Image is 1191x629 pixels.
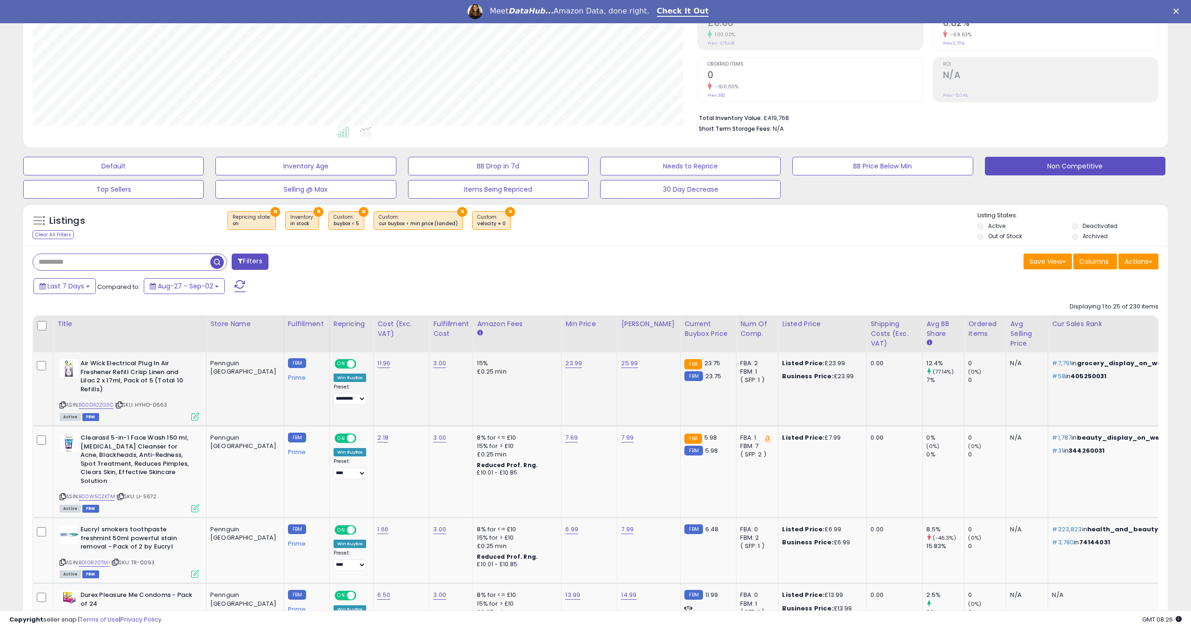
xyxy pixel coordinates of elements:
[684,590,703,600] small: FBM
[379,221,458,227] div: cur buybox < min price (landed)
[926,359,964,368] div: 12.4%
[377,590,390,600] a: 6.50
[82,570,99,578] span: FBM
[433,319,469,339] div: Fulfillment Cost
[1077,433,1178,442] span: beauty_display_on_website
[82,413,99,421] span: FBM
[79,559,110,567] a: B01GR20TMI
[943,18,1158,30] h2: 0.82%
[782,591,859,599] div: £13.99
[334,458,367,479] div: Preset:
[968,442,981,450] small: (0%)
[926,376,964,384] div: 7%
[782,434,859,442] div: £7.99
[740,319,774,339] div: Num of Comp.
[288,536,322,548] div: Prime
[565,590,580,600] a: 13.99
[773,124,784,133] span: N/A
[60,525,199,577] div: ASIN:
[782,359,824,368] b: Listed Price:
[968,359,1006,368] div: 0
[60,570,81,578] span: All listings currently available for purchase on Amazon
[740,359,771,368] div: FBA: 2
[740,376,771,384] div: ( SFP: 1 )
[377,433,388,442] a: 2.18
[968,368,981,375] small: (0%)
[943,70,1158,82] h2: N/A
[1079,538,1110,547] span: 74144031
[988,222,1005,230] label: Active
[705,590,718,599] span: 11.99
[782,538,859,547] div: £6.99
[1077,359,1180,368] span: grocery_display_on_website
[943,62,1158,67] span: ROI
[926,319,960,339] div: Avg BB Share
[1052,372,1065,381] span: #58
[782,372,859,381] div: £23.99
[926,525,964,534] div: 8.5%
[288,524,306,534] small: FBM
[870,359,915,368] div: 0.00
[968,600,981,608] small: (0%)
[477,368,554,376] div: £0.25 min
[355,592,370,600] span: OFF
[782,590,824,599] b: Listed Price:
[477,329,482,337] small: Amazon Fees.
[232,254,268,270] button: Filters
[1010,319,1044,348] div: Avg Selling Price
[408,157,589,175] button: BB Drop in 7d
[968,450,1006,459] div: 0
[1010,591,1041,599] div: N/A
[23,180,204,199] button: Top Sellers
[740,450,771,459] div: ( SFP: 2 )
[457,207,467,217] button: ×
[57,319,202,329] div: Title
[792,157,973,175] button: BB Price Below Min
[288,370,322,381] div: Prime
[708,62,923,67] span: Ordered Items
[565,433,578,442] a: 7.69
[377,319,425,339] div: Cost (Exc. VAT)
[505,207,515,217] button: ×
[1052,538,1074,547] span: #3,780
[705,372,722,381] span: 23.75
[708,70,923,82] h2: 0
[33,278,96,294] button: Last 7 Days
[9,615,43,624] strong: Copyright
[433,525,446,534] a: 3.00
[80,591,194,610] b: Durex Pleasure Me Condoms - Pack of 24
[80,434,194,488] b: Clearasil 5-in-1 Face Wash 150 ml, [MEDICAL_DATA] Cleanser for Acne, Blackheads, Anti-Redness, Sp...
[23,157,204,175] button: Default
[290,221,314,227] div: in stock
[377,359,390,368] a: 11.96
[621,433,634,442] a: 7.99
[782,359,859,368] div: £23.99
[684,446,703,455] small: FBM
[943,40,964,46] small: Prev: 2.70%
[565,525,578,534] a: 6.99
[334,319,370,329] div: Repricing
[926,339,932,347] small: Avg BB Share.
[290,214,314,228] span: Inventory :
[210,525,277,542] div: Pennguin [GEOGRAPHIC_DATA]
[477,221,506,227] div: velocity = 0
[947,31,972,38] small: -69.63%
[215,180,396,199] button: Selling @ Max
[782,372,833,381] b: Business Price:
[705,525,719,534] span: 6.48
[870,434,915,442] div: 0.00
[1083,232,1108,240] label: Archived
[210,319,280,329] div: Store Name
[60,413,81,421] span: All listings currently available for purchase on Amazon
[968,525,1006,534] div: 0
[1010,434,1041,442] div: N/A
[144,278,225,294] button: Aug-27 - Sep-02
[355,360,370,368] span: OFF
[433,359,446,368] a: 3.00
[477,600,554,608] div: 15% for > £10
[288,590,306,600] small: FBM
[621,359,638,368] a: 25.99
[1142,615,1182,624] span: 2025-09-10 08:26 GMT
[97,282,140,291] span: Compared to:
[943,93,968,98] small: Prev: -5.04%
